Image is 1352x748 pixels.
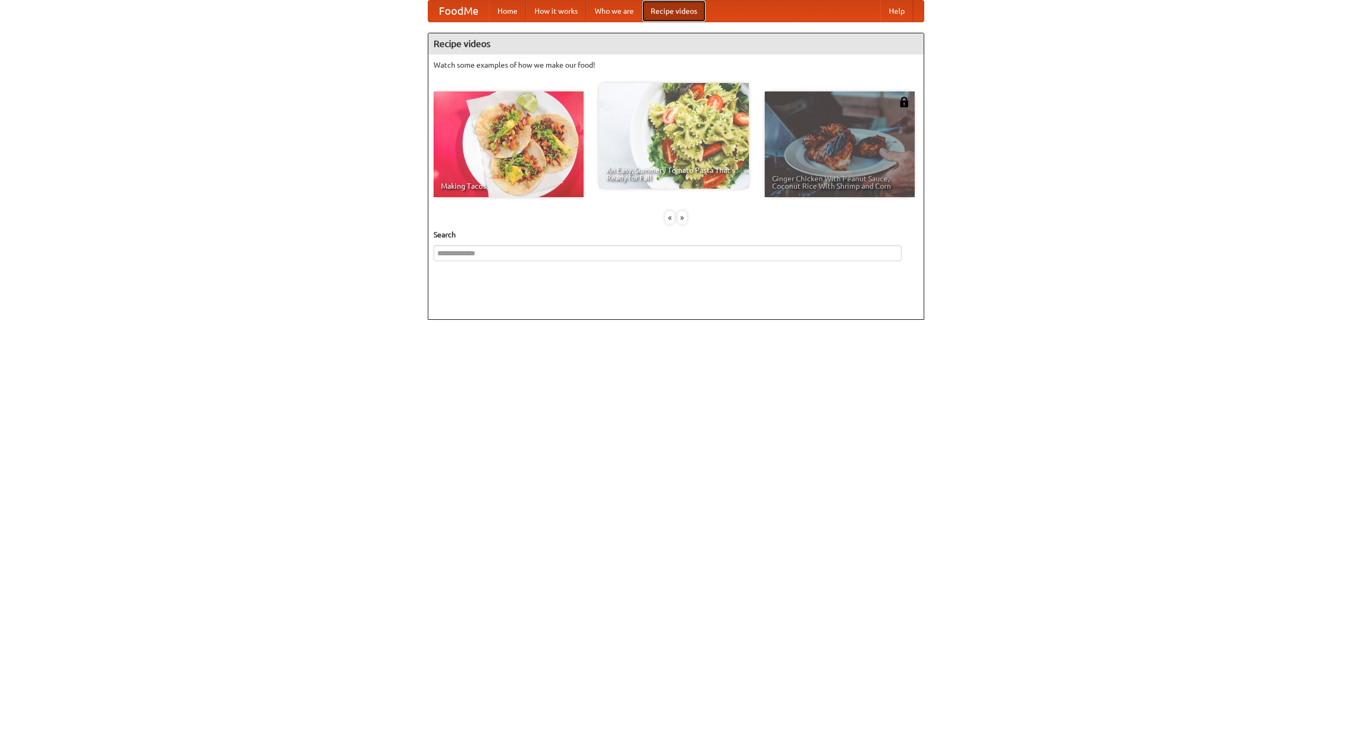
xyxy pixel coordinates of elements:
h4: Recipe videos [428,33,924,54]
img: 483408.png [899,97,909,107]
span: Making Tacos [441,182,576,190]
a: Help [880,1,913,22]
div: « [665,211,674,224]
a: An Easy, Summery Tomato Pasta That's Ready for Fall [599,83,749,189]
a: Home [489,1,526,22]
a: Recipe videos [642,1,706,22]
h5: Search [434,229,918,240]
a: FoodMe [428,1,489,22]
a: Who we are [586,1,642,22]
p: Watch some examples of how we make our food! [434,60,918,70]
div: » [678,211,687,224]
span: An Easy, Summery Tomato Pasta That's Ready for Fall [606,167,741,181]
a: Making Tacos [434,91,584,197]
a: How it works [526,1,586,22]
